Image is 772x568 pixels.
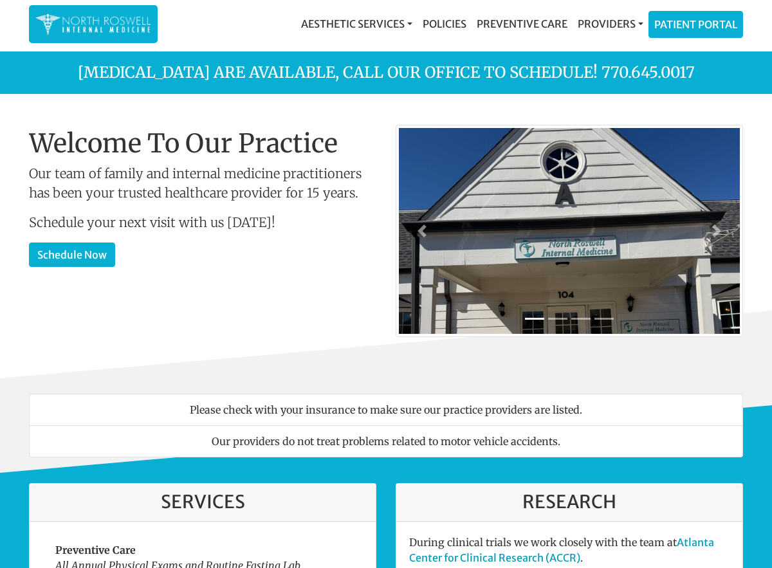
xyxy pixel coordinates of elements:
[29,128,376,159] h1: Welcome To Our Practice
[35,12,151,37] img: North Roswell Internal Medicine
[418,11,472,37] a: Policies
[29,213,376,232] p: Schedule your next visit with us [DATE]!
[296,11,418,37] a: Aesthetic Services
[29,243,115,267] a: Schedule Now
[409,536,714,564] a: Atlanta Center for Clinical Research (ACCR)
[29,394,743,426] li: Please check with your insurance to make sure our practice providers are listed.
[409,491,730,513] h3: Research
[29,164,376,203] p: Our team of family and internal medicine practitioners has been your trusted healthcare provider ...
[55,544,136,556] strong: Preventive Care
[42,491,363,513] h3: Services
[409,535,730,565] p: During clinical trials we work closely with the team at .
[573,11,648,37] a: Providers
[649,12,742,37] a: Patient Portal
[472,11,573,37] a: Preventive Care
[29,425,743,457] li: Our providers do not treat problems related to motor vehicle accidents.
[19,61,753,84] p: [MEDICAL_DATA] are available, call our office to schedule! 770.645.0017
